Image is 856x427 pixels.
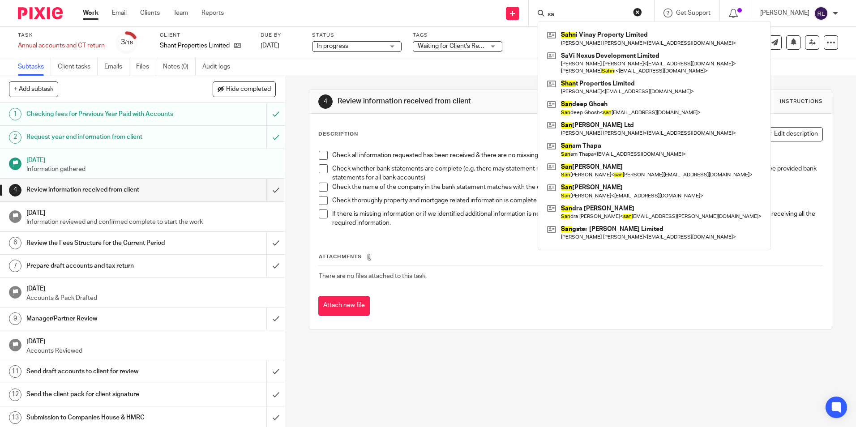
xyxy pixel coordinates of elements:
h1: Review information received from client [338,97,590,106]
h1: [DATE] [26,206,276,218]
a: Email [112,9,127,17]
button: Attach new file [318,296,370,316]
a: Team [173,9,188,17]
p: Check whether bank statements are complete (e.g. there may statement missing for some dates, clie... [332,164,822,183]
div: 3 [121,37,133,47]
span: Attachments [319,254,362,259]
p: Check all information requested has been received & there are no missing information [332,151,822,160]
h1: Prepare draft accounts and tax return [26,259,180,273]
a: Reports [201,9,224,17]
p: If there is missing information or if we identified additional information is needed, please requ... [332,209,822,228]
img: svg%3E [814,6,828,21]
span: Get Support [676,10,710,16]
a: Emails [104,58,129,76]
a: Client tasks [58,58,98,76]
div: 11 [9,365,21,378]
a: Audit logs [202,58,237,76]
h1: Review information received from client [26,183,180,196]
p: Information gathered [26,165,276,174]
div: 9 [9,312,21,325]
img: Pixie [18,7,63,19]
span: Hide completed [226,86,271,93]
button: Hide completed [213,81,276,97]
h1: [DATE] [26,335,276,346]
a: Work [83,9,98,17]
a: Subtasks [18,58,51,76]
p: Information reviewed and confirmed complete to start the work [26,218,276,226]
label: Task [18,32,105,39]
h1: Review the Fees Structure for the Current Period [26,236,180,250]
span: In progress [317,43,348,49]
h1: Manager/Partner Review [26,312,180,325]
label: Tags [413,32,502,39]
p: [PERSON_NAME] [760,9,809,17]
label: Due by [261,32,301,39]
button: Edit description [760,127,823,141]
p: Accounts Reviewed [26,346,276,355]
p: Description [318,131,358,138]
input: Search [547,11,627,19]
span: Waiting for Client's Response. [418,43,501,49]
h1: [DATE] [26,154,276,165]
div: 6 [9,237,21,249]
div: 4 [9,184,21,196]
p: Shant Properties Limited [160,41,230,50]
p: Accounts & Pack Drafted [26,294,276,303]
small: /18 [125,40,133,45]
div: 12 [9,389,21,401]
h1: Send the client pack for client signature [26,388,180,401]
button: + Add subtask [9,81,58,97]
h1: Submission to Companies House & HMRC [26,411,180,424]
div: 2 [9,131,21,144]
h1: Checking fees for Previous Year Paid with Accounts [26,107,180,121]
div: 1 [9,108,21,120]
a: Clients [140,9,160,17]
p: Check the name of the company in the bank statement matches with the client name. Client sometime... [332,183,822,192]
button: Clear [633,8,642,17]
span: There are no files attached to this task. [319,273,427,279]
h1: Send draft accounts to client for review [26,365,180,378]
label: Client [160,32,249,39]
span: [DATE] [261,43,279,49]
a: Notes (0) [163,58,196,76]
div: 13 [9,411,21,424]
a: Files [136,58,156,76]
div: Annual accounts and CT return [18,41,105,50]
div: 4 [318,94,333,109]
label: Status [312,32,402,39]
h1: [DATE] [26,282,276,293]
h1: Request year end information from client [26,130,180,144]
div: 7 [9,260,21,272]
p: Check thoroughly property and mortgage related information is complete [332,196,822,205]
div: Instructions [780,98,823,105]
